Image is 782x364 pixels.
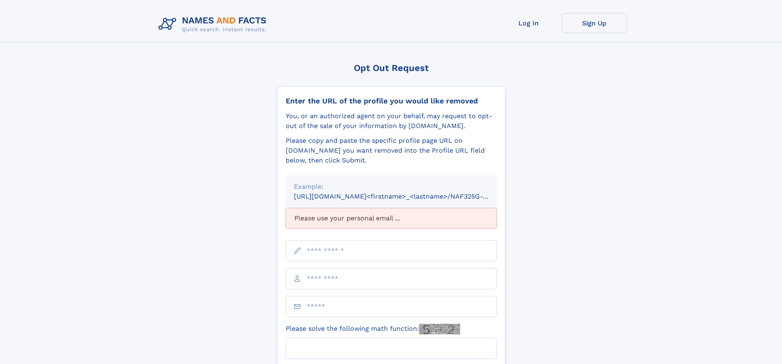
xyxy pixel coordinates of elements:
div: Example: [294,182,488,192]
img: Logo Names and Facts [155,13,273,35]
div: Opt Out Request [277,63,505,73]
a: Log In [496,13,562,33]
div: Enter the URL of the profile you would like removed [286,96,497,105]
a: Sign Up [562,13,627,33]
div: Please use your personal email ... [286,208,497,229]
div: Please copy and paste the specific profile page URL on [DOMAIN_NAME] you want removed into the Pr... [286,136,497,165]
small: [URL][DOMAIN_NAME]<firstname>_<lastname>/NAF325G-xxxxxxxx [294,192,512,200]
label: Please solve the following math function: [286,324,460,334]
div: You, or an authorized agent on your behalf, may request to opt-out of the sale of your informatio... [286,111,497,131]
